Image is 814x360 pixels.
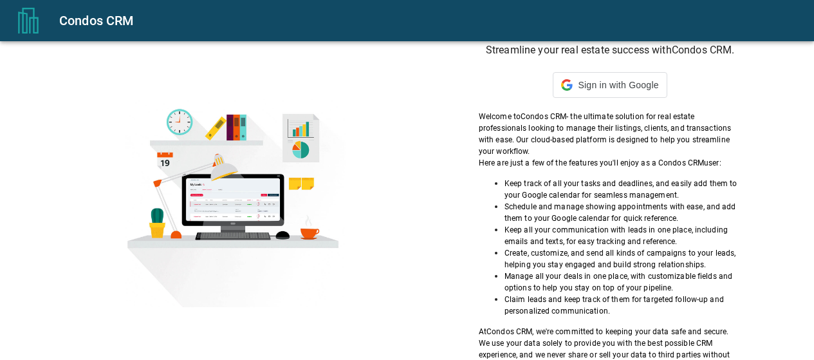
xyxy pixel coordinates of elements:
p: Welcome to Condos CRM - the ultimate solution for real estate professionals looking to manage the... [479,111,741,157]
h6: Streamline your real estate success with Condos CRM . [479,41,741,59]
p: Here are just a few of the features you'll enjoy as a Condos CRM user: [479,157,741,169]
div: Condos CRM [59,10,799,31]
p: Claim leads and keep track of them for targeted follow-up and personalized communication. [504,294,741,317]
p: Create, customize, and send all kinds of campaigns to your leads, helping you stay engaged and bu... [504,247,741,270]
div: Sign in with Google [553,72,667,98]
p: Keep all your communication with leads in one place, including emails and texts, for easy trackin... [504,224,741,247]
p: Manage all your deals in one place, with customizable fields and options to help you stay on top ... [504,270,741,294]
p: Schedule and manage showing appointments with ease, and add them to your Google calendar for quic... [504,201,741,224]
span: Sign in with Google [578,80,658,90]
p: Keep track of all your tasks and deadlines, and easily add them to your Google calendar for seaml... [504,178,741,201]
